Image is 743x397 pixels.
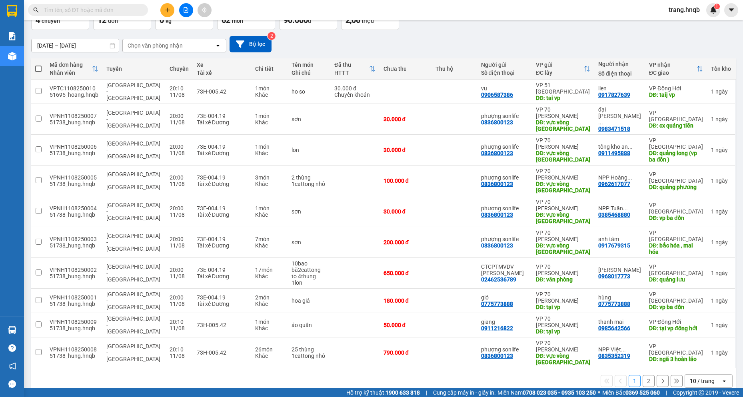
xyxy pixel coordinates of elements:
span: ngày [715,88,728,95]
span: ... [621,346,626,353]
div: VPNH1108250002 [50,267,98,273]
span: ⚪️ [598,391,600,394]
div: 73E-004.19 [197,205,247,211]
div: VPTC1108250010 [50,85,98,92]
div: DĐ: vực vòng hà nam [536,181,590,194]
div: 0836800123 [481,150,513,156]
div: 73E-004.19 [197,236,247,242]
div: 0385468880 [598,211,630,218]
div: 51738_hung.hnqb [50,273,98,279]
div: thanh mai [598,319,641,325]
img: logo-vxr [7,5,17,17]
button: caret-down [724,3,738,17]
div: VP 70 [PERSON_NAME] [536,106,590,119]
div: 1 món [255,85,284,92]
span: ngày [715,178,728,184]
span: caret-down [728,6,735,14]
div: VPNH1108250005 [50,174,98,181]
div: Xe [197,62,247,68]
div: VP [GEOGRAPHIC_DATA] [649,202,703,215]
div: Khác [255,353,284,359]
div: VPNH1108250006 [50,144,98,150]
div: DĐ: ngã 3 hoàn lão [649,356,703,362]
div: 0775773888 [598,301,630,307]
img: warehouse-icon [8,52,16,60]
div: VPNH1108250008 [50,346,98,353]
div: 11/08 [170,273,189,279]
div: 51738_hung.hnqb [50,325,98,331]
div: 73E-004.19 [197,267,247,273]
div: 1 [711,297,731,304]
div: 1 [711,322,731,328]
span: Hỗ trợ kỹ thuật: [346,388,420,397]
div: VP 70 [PERSON_NAME] [536,168,590,181]
div: 0836800123 [481,242,513,249]
div: Tài xế Dương [197,242,247,249]
div: 1 món [255,144,284,150]
div: DĐ: bắc hóa , mai hóa [649,242,703,255]
span: Miền Nam [497,388,596,397]
div: Ghi chú [292,70,326,76]
div: 20:00 [170,144,189,150]
div: VP 70 [PERSON_NAME] [536,137,590,150]
button: 2 [643,375,655,387]
div: 20:10 [170,346,189,353]
div: VP 70 [PERSON_NAME] [536,199,590,211]
div: 1 món [255,205,284,211]
span: question-circle [8,344,16,352]
div: 73E-004.19 [197,113,247,119]
div: VPNH1108250004 [50,205,98,211]
button: aim [198,3,212,17]
span: | [666,388,667,397]
div: phượng sonlife [481,174,528,181]
strong: 0369 525 060 [625,389,660,396]
div: Tài xế Dương [197,211,247,218]
div: phượng sonlife [481,346,528,353]
span: ngày [715,208,728,215]
div: 20:00 [170,236,189,242]
strong: 1900 633 818 [385,389,420,396]
div: 51738_hung.hnqb [50,242,98,249]
div: sơn [292,239,326,245]
div: 51738_hung.hnqb [50,119,98,126]
div: DĐ: quảng phương [649,184,703,190]
div: anh tâm [598,236,641,242]
div: Tài xế Dương [197,273,247,279]
div: 11/08 [170,92,189,98]
div: Chọn văn phòng nhận [128,42,183,50]
div: CTCPTMVDV Hoàng Minh Lâm [481,263,528,276]
div: lon [292,147,326,153]
div: Tài xế Dương [197,301,247,307]
div: Đã thu [334,62,369,68]
div: 02462536789 [481,276,516,283]
div: hoa giả [292,297,326,304]
div: VPNH1108250003 [50,236,98,242]
div: 0836800123 [481,119,513,126]
div: 650.000 đ [383,270,428,276]
span: 4 [36,15,40,25]
div: hùng [598,294,641,301]
div: VP [GEOGRAPHIC_DATA] [649,343,703,356]
div: Chi tiết [255,66,284,72]
div: VPNH1108250007 [50,113,98,119]
div: Tài xế Dương [197,181,247,187]
div: VP [GEOGRAPHIC_DATA] [649,137,703,150]
th: Toggle SortBy [46,58,102,80]
div: 0968017773 [598,273,630,279]
div: 1 [711,116,731,122]
span: [GEOGRAPHIC_DATA] - [GEOGRAPHIC_DATA] [106,263,160,283]
span: search [33,7,39,13]
div: 20:10 [170,319,189,325]
span: [GEOGRAPHIC_DATA] - [GEOGRAPHIC_DATA] [106,82,160,101]
div: Thu hộ [435,66,473,72]
span: ngày [715,270,728,276]
div: Tài xế [197,70,247,76]
div: phượng sonlife [481,113,528,119]
div: 0983471518 [598,126,630,132]
span: [GEOGRAPHIC_DATA] - [GEOGRAPHIC_DATA] [106,202,160,221]
th: Toggle SortBy [330,58,379,80]
div: 11/08 [170,242,189,249]
div: VP 70 [PERSON_NAME] [536,340,590,353]
div: VP [GEOGRAPHIC_DATA] [649,110,703,122]
div: 11/08 [170,211,189,218]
